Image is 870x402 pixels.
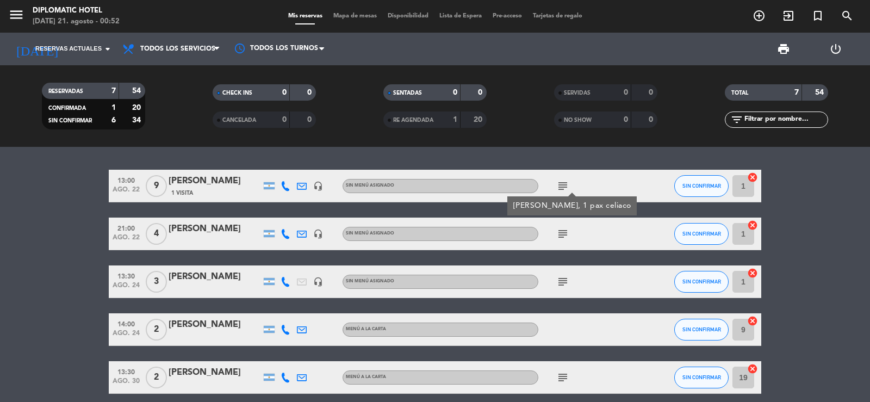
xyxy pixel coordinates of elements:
[753,9,766,22] i: add_circle_outline
[283,13,328,19] span: Mis reservas
[782,9,795,22] i: exit_to_app
[146,175,167,197] span: 9
[624,89,628,96] strong: 0
[649,116,655,123] strong: 0
[474,116,484,123] strong: 20
[111,87,116,95] strong: 7
[382,13,434,19] span: Disponibilidad
[146,271,167,293] span: 3
[35,44,102,54] span: Reservas actuales
[33,5,120,16] div: Diplomatic Hotel
[747,268,758,279] i: cancel
[478,89,484,96] strong: 0
[8,37,66,61] i: [DATE]
[682,183,721,189] span: SIN CONFIRMAR
[564,117,592,123] span: NO SHOW
[48,89,83,94] span: RESERVADAS
[556,180,569,193] i: subject
[487,13,527,19] span: Pre-acceso
[33,16,120,27] div: [DATE] 21. agosto - 00:52
[132,87,143,95] strong: 54
[674,271,729,293] button: SIN CONFIRMAR
[453,89,457,96] strong: 0
[222,117,256,123] span: CANCELADA
[113,365,140,378] span: 13:30
[111,104,116,112] strong: 1
[810,33,862,65] div: LOG OUT
[146,367,167,388] span: 2
[624,116,628,123] strong: 0
[556,371,569,384] i: subject
[743,114,828,126] input: Filtrar por nombre...
[113,174,140,186] span: 13:00
[794,89,799,96] strong: 7
[682,279,721,285] span: SIN CONFIRMAR
[564,90,591,96] span: SERVIDAS
[747,316,758,326] i: cancel
[146,223,167,245] span: 4
[8,7,24,27] button: menu
[674,367,729,388] button: SIN CONFIRMAR
[556,275,569,288] i: subject
[169,318,261,332] div: [PERSON_NAME]
[815,89,826,96] strong: 54
[513,200,631,212] div: [PERSON_NAME], 1 pax celiaco
[328,13,382,19] span: Mapa de mesas
[113,330,140,342] span: ago. 24
[682,374,721,380] span: SIN CONFIRMAR
[393,90,422,96] span: SENTADAS
[169,174,261,188] div: [PERSON_NAME]
[307,89,314,96] strong: 0
[731,90,748,96] span: TOTAL
[747,220,758,231] i: cancel
[346,279,394,283] span: Sin menú asignado
[346,183,394,188] span: Sin menú asignado
[222,90,252,96] span: CHECK INS
[169,270,261,284] div: [PERSON_NAME]
[132,104,143,112] strong: 20
[313,181,323,191] i: headset_mic
[113,378,140,390] span: ago. 30
[48,118,92,123] span: SIN CONFIRMAR
[527,13,588,19] span: Tarjetas de regalo
[730,113,743,126] i: filter_list
[829,42,842,55] i: power_settings_new
[113,186,140,199] span: ago. 22
[649,89,655,96] strong: 0
[282,89,287,96] strong: 0
[132,116,143,124] strong: 34
[747,172,758,183] i: cancel
[8,7,24,23] i: menu
[113,221,140,234] span: 21:00
[169,366,261,380] div: [PERSON_NAME]
[48,106,86,111] span: CONFIRMADA
[841,9,854,22] i: search
[113,269,140,282] span: 13:30
[282,116,287,123] strong: 0
[111,116,116,124] strong: 6
[346,231,394,236] span: Sin menú asignado
[146,319,167,341] span: 2
[434,13,487,19] span: Lista de Espera
[307,116,314,123] strong: 0
[169,222,261,236] div: [PERSON_NAME]
[101,42,114,55] i: arrow_drop_down
[682,231,721,237] span: SIN CONFIRMAR
[747,363,758,374] i: cancel
[393,117,433,123] span: RE AGENDADA
[453,116,457,123] strong: 1
[171,189,193,197] span: 1 Visita
[313,229,323,239] i: headset_mic
[556,227,569,240] i: subject
[113,282,140,294] span: ago. 24
[346,375,386,379] span: Menú a la carta
[313,277,323,287] i: headset_mic
[346,327,386,331] span: Menú a la carta
[674,319,729,341] button: SIN CONFIRMAR
[113,317,140,330] span: 14:00
[682,326,721,332] span: SIN CONFIRMAR
[777,42,790,55] span: print
[113,234,140,246] span: ago. 22
[674,175,729,197] button: SIN CONFIRMAR
[674,223,729,245] button: SIN CONFIRMAR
